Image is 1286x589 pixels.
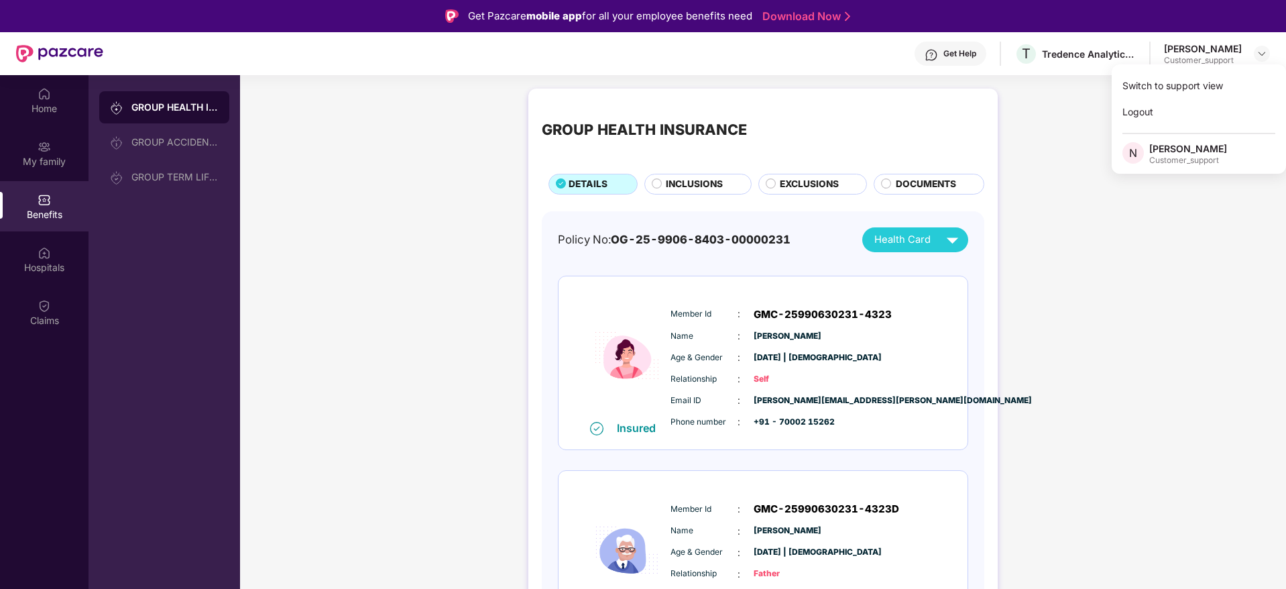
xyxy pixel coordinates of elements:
[943,48,976,59] div: Get Help
[16,45,103,62] img: New Pazcare Logo
[1129,145,1137,161] span: N
[1042,48,1136,60] div: Tredence Analytics Solutions Private Limited
[1164,55,1242,66] div: Customer_support
[845,9,850,23] img: Stroke
[1164,42,1242,55] div: [PERSON_NAME]
[526,9,582,22] strong: mobile app
[1112,72,1286,99] div: Switch to support view
[1112,99,1286,125] div: Logout
[762,9,846,23] a: Download Now
[1149,155,1227,166] div: Customer_support
[1256,48,1267,59] img: svg+xml;base64,PHN2ZyBpZD0iRHJvcGRvd24tMzJ4MzIiIHhtbG5zPSJodHRwOi8vd3d3LnczLm9yZy8yMDAwL3N2ZyIgd2...
[445,9,459,23] img: Logo
[468,8,752,24] div: Get Pazcare for all your employee benefits need
[925,48,938,62] img: svg+xml;base64,PHN2ZyBpZD0iSGVscC0zMngzMiIgeG1sbnM9Imh0dHA6Ly93d3cudzMub3JnLzIwMDAvc3ZnIiB3aWR0aD...
[1149,142,1227,155] div: [PERSON_NAME]
[1022,46,1031,62] span: T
